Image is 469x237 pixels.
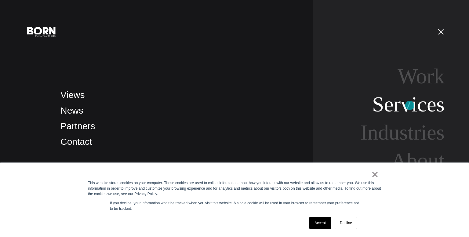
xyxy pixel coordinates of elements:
[391,149,445,172] a: About
[371,172,379,177] a: ×
[60,137,92,147] a: Contact
[60,90,85,100] a: Views
[60,121,95,131] a: Partners
[60,105,83,115] a: News
[88,180,381,197] div: This website stores cookies on your computer. These cookies are used to collect information about...
[335,217,357,229] a: Decline
[360,121,445,144] a: Industries
[434,25,448,38] button: Open
[309,217,331,229] a: Accept
[372,93,445,116] a: Services
[110,200,359,211] p: If you decline, your information won’t be tracked when you visit this website. A single cookie wi...
[398,64,445,88] a: Work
